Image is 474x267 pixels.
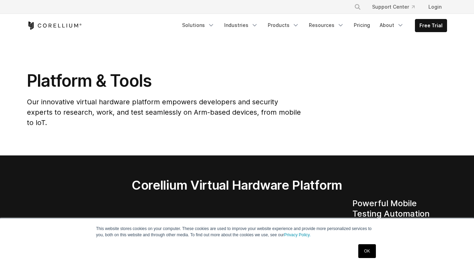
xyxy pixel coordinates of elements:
a: Support Center [367,1,420,13]
h1: Platform & Tools [27,70,302,91]
button: Search [351,1,364,13]
a: OK [358,244,376,258]
a: Resources [305,19,348,31]
div: Navigation Menu [346,1,447,13]
p: This website stores cookies on your computer. These cookies are used to improve your website expe... [96,226,378,238]
h2: Corellium Virtual Hardware Platform [99,178,375,193]
a: Solutions [178,19,219,31]
a: Industries [220,19,262,31]
a: Privacy Policy. [284,232,311,237]
a: Login [423,1,447,13]
a: Corellium Home [27,21,82,30]
a: About [376,19,408,31]
a: Free Trial [415,19,447,32]
a: Pricing [350,19,374,31]
span: Our innovative virtual hardware platform empowers developers and security experts to research, wo... [27,98,301,127]
h4: Powerful Mobile Testing Automation Tools [352,198,447,229]
a: Products [264,19,303,31]
div: Navigation Menu [178,19,447,32]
